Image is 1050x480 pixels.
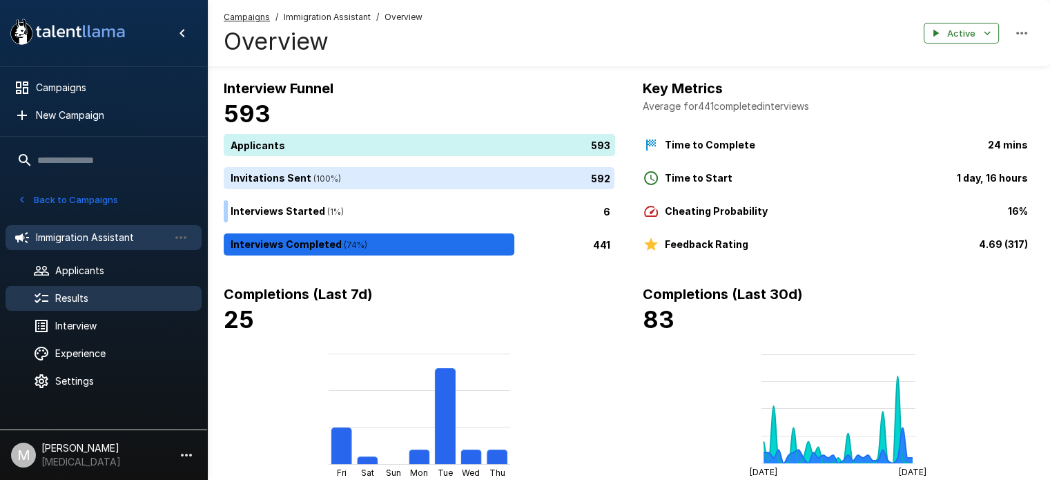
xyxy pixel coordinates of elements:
[979,238,1028,250] b: 4.69 (317)
[438,468,453,478] tspan: Tue
[489,468,505,478] tspan: Thu
[224,286,373,303] b: Completions (Last 7d)
[337,468,347,478] tspan: Fri
[665,139,755,151] b: Time to Complete
[591,137,610,152] p: 593
[224,27,422,56] h4: Overview
[665,238,748,250] b: Feedback Rating
[665,205,768,217] b: Cheating Probability
[376,10,379,24] span: /
[988,139,1028,151] b: 24 mins
[361,468,374,478] tspan: Sat
[957,172,1028,184] b: 1 day, 16 hours
[899,467,926,477] tspan: [DATE]
[224,12,270,22] u: Campaigns
[643,99,1034,113] p: Average for 441 completed interviews
[410,468,428,478] tspan: Mon
[643,80,723,97] b: Key Metrics
[284,10,371,24] span: Immigration Assistant
[462,468,480,478] tspan: Wed
[224,99,271,128] b: 593
[603,204,610,218] p: 6
[593,237,610,251] p: 441
[385,10,422,24] span: Overview
[386,468,401,478] tspan: Sun
[591,171,610,185] p: 592
[665,172,732,184] b: Time to Start
[224,80,333,97] b: Interview Funnel
[275,10,278,24] span: /
[224,305,254,334] b: 25
[643,305,674,334] b: 83
[924,23,999,44] button: Active
[1008,205,1028,217] b: 16%
[750,467,777,477] tspan: [DATE]
[643,286,803,303] b: Completions (Last 30d)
